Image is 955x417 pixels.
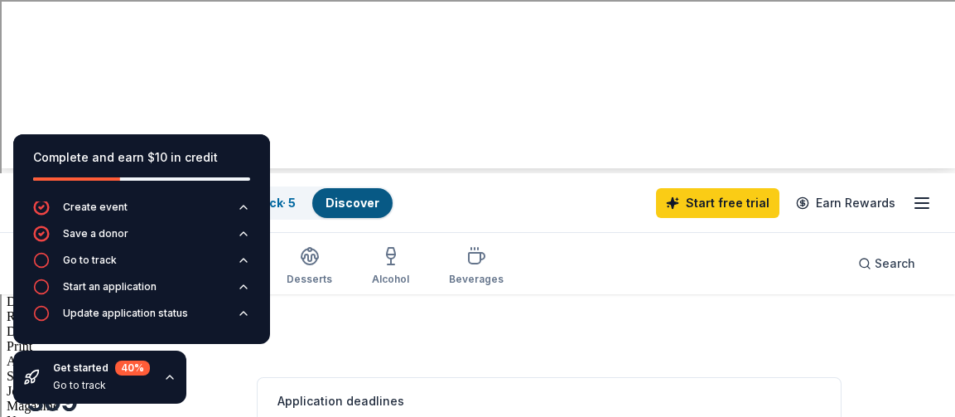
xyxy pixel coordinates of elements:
[7,352,948,367] div: This outline has no content. Would you like to delete it?
[449,240,504,294] button: Beverages
[656,188,779,218] a: Start free trial
[449,273,504,286] div: Beverages
[7,367,948,382] div: SAVE AND GO HOME
[7,156,948,171] div: Download
[845,247,928,280] button: Search
[33,199,250,225] button: Create event
[7,36,948,51] div: Move To ...
[875,254,915,274] span: Search
[53,361,150,376] div: Get started
[7,81,948,96] div: Sign out
[7,111,948,126] div: Move To ...
[7,22,948,36] div: Sort New > Old
[33,279,250,305] button: Start an application
[63,254,117,267] div: Go to track
[287,240,332,294] button: Desserts
[7,216,948,230] div: Journal
[7,290,948,305] div: TODO: put dlg title
[53,379,150,392] div: Go to track
[7,141,948,156] div: Rename Outline
[115,361,150,376] div: 40 %
[7,7,948,22] div: Sort A > Z
[7,382,948,397] div: DELETE
[7,322,948,337] div: CANCEL
[33,252,250,279] button: Go to track
[7,126,948,141] div: Delete
[7,337,948,352] div: ???
[7,96,948,111] div: Rename
[326,196,379,210] a: Discover
[234,187,394,220] button: Track· 5Discover
[63,307,188,320] div: Update application status
[786,188,905,218] a: Earn Rewards
[63,201,128,214] div: Create event
[63,280,157,293] div: Start an application
[33,148,250,167] div: Complete and earn $10 in credit
[372,273,409,286] div: Alcohol
[372,240,409,294] button: Alcohol
[7,260,948,275] div: Television/Radio
[7,171,948,186] div: Print
[7,275,948,290] div: Visual Art
[7,201,948,216] div: Search for Source
[7,186,948,201] div: Add Outline Template
[7,51,948,66] div: Delete
[33,305,250,332] button: Update application status
[287,273,332,286] div: Desserts
[63,227,128,240] div: Save a donor
[33,225,250,252] button: Save a donor
[7,245,948,260] div: Newspaper
[7,66,948,81] div: Options
[7,230,948,245] div: Magazine
[7,397,948,412] div: Move to ...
